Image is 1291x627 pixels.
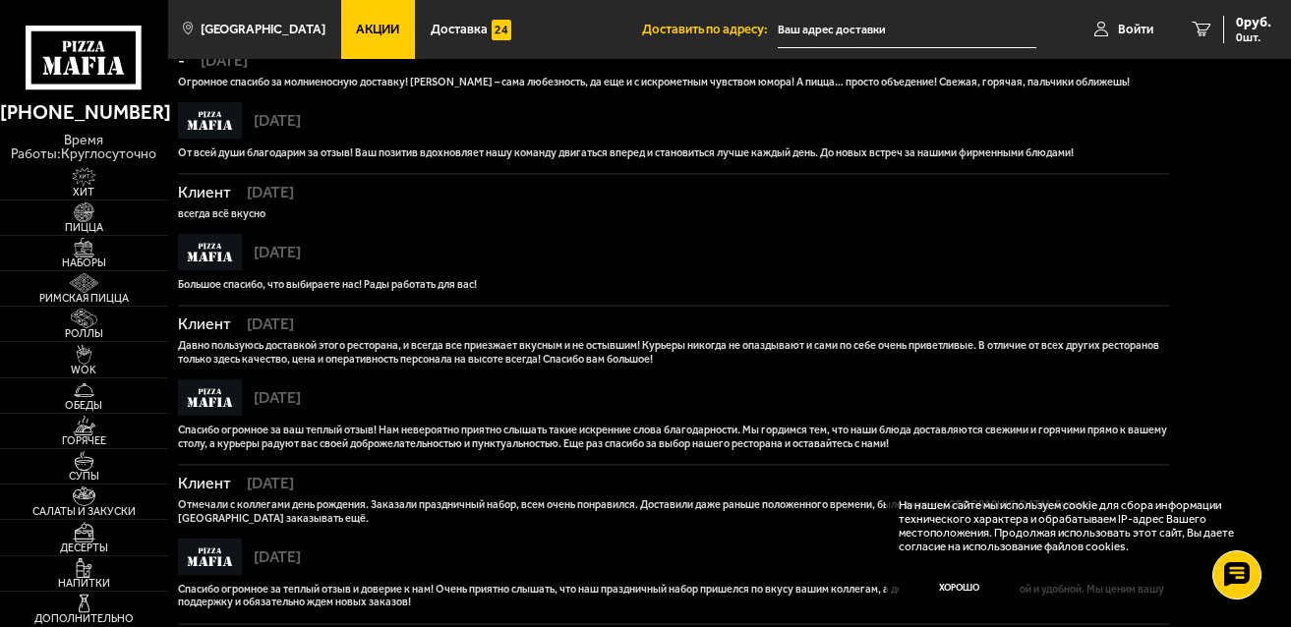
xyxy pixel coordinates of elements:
span: [DATE] [236,476,294,491]
span: 0 руб. [1236,16,1271,29]
span: Клиент [178,185,236,200]
p: Спасибо огромное за теплый отзыв и доверие к нам! Очень приятно слышать, что наш праздничный набо... [178,583,1169,609]
span: [DATE] [236,185,294,200]
span: Клиент [178,316,236,332]
span: Клиент [178,476,236,491]
span: [DATE] [243,245,301,260]
span: [DATE] [243,549,301,565]
button: Хорошо [899,567,1020,607]
span: [GEOGRAPHIC_DATA] [201,23,325,35]
p: Огромное спасибо за молниеносную доставку! [PERSON_NAME] – сама любезность, да еще и с искрометны... [178,76,1169,89]
span: Доставить по адресу: [642,23,778,35]
p: От всей души благодарим за отзыв! Ваш позитив вдохновляет нашу команду двигаться вперед и станови... [178,146,1169,160]
p: Отмечали с коллегами день рождения. Заказали праздничный набор, всем очень понравился. Доставили ... [178,498,1169,525]
span: Войти [1118,23,1153,35]
p: всегда всё вкусно [178,207,1169,221]
p: Спасибо огромное за ваш теплый отзыв! Нам невероятно приятно слышать такие искренние слова благод... [178,424,1169,450]
span: [DATE] [243,113,301,129]
span: [DATE] [236,316,294,332]
p: Большое спасибо, что выбираете нас! Рады работать для вас! [178,278,1169,292]
span: - [178,53,190,69]
p: На нашем сайте мы используем cookie для сбора информации технического характера и обрабатываем IP... [899,498,1248,554]
span: [DATE] [243,390,301,406]
span: Доставка [431,23,488,35]
input: Ваш адрес доставки [778,12,1036,48]
span: 0 шт. [1236,31,1271,43]
img: 15daf4d41897b9f0e9f617042186c801.svg [492,20,512,40]
span: [DATE] [190,53,248,69]
span: Акции [356,23,399,35]
p: Давно пользуюсь доставкой этого ресторана, и всегда все приезжает вкусным и не остывшим! Курьеры ... [178,339,1169,366]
